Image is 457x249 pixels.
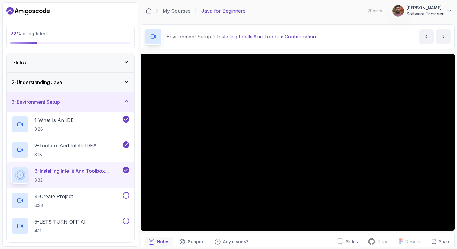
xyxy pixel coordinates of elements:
[34,142,97,149] p: 2 - Toolbox And Intellij IDEA
[11,79,62,86] h3: 2 - Understanding Java
[188,239,205,245] p: Support
[34,193,73,200] p: 4 - Create Project
[157,239,170,245] p: Notes
[211,237,252,247] button: Feedback button
[217,33,316,40] p: Installing Intellij And Toolbox Configuration
[11,141,129,158] button: 2-Toolbox And Intellij IDEA3:18
[332,238,363,245] a: Slides
[11,218,129,234] button: 5-LETS TURN OFF AI4:11
[34,126,74,132] p: 3:28
[11,192,129,209] button: 4-Create Project6:33
[368,8,382,14] p: 2 Points
[7,53,134,72] button: 1-Intro
[34,167,122,175] p: 3 - Installing Intellij And Toolbox Configuration
[392,5,404,17] img: user profile image
[11,98,60,106] h3: 3 - Environment Setup
[407,5,444,11] p: [PERSON_NAME]
[146,8,152,14] a: Dashboard
[34,152,97,158] p: 3:18
[10,31,21,37] span: 22 %
[7,92,134,112] button: 3-Environment Setup
[167,33,211,40] p: Environment Setup
[407,11,444,17] p: Software Engineer
[7,73,134,92] button: 2-Understanding Java
[11,59,26,66] h3: 1 - Intro
[145,237,173,247] button: notes button
[346,239,358,245] p: Slides
[405,239,421,245] p: Designs
[11,116,129,133] button: 1-What Is An IDE3:28
[436,29,451,44] button: next content
[11,167,129,184] button: 3-Installing Intellij And Toolbox Configuration3:32
[392,5,452,17] button: user profile image[PERSON_NAME]Software Engineer
[34,228,86,234] p: 4:11
[6,6,50,16] a: Dashboard
[141,54,455,231] iframe: To enrich screen reader interactions, please activate Accessibility in Grammarly extension settings
[163,7,190,15] a: My Courses
[34,177,122,183] p: 3:32
[176,237,209,247] button: Support button
[378,239,389,245] p: Repo
[34,218,86,225] p: 5 - LETS TURN OFF AI
[426,239,451,245] button: Share
[439,239,451,245] p: Share
[34,202,73,208] p: 6:33
[223,239,248,245] p: Any issues?
[10,31,47,37] span: completed
[34,116,74,124] p: 1 - What Is An IDE
[419,29,434,44] button: previous content
[201,7,245,15] p: Java for Beginners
